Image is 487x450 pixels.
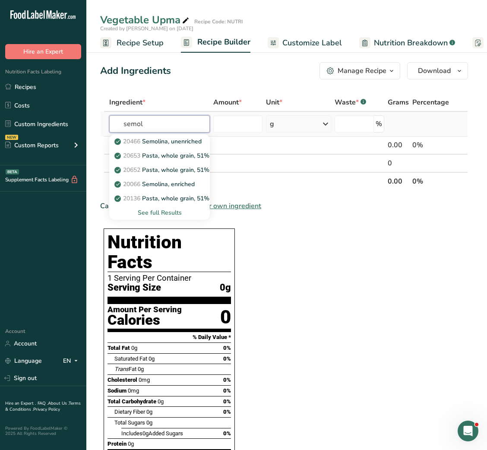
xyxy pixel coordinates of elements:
[114,355,147,362] span: Saturated Fat
[5,353,42,368] a: Language
[123,194,140,203] span: 20136
[388,158,409,168] div: 0
[48,400,69,406] a: About Us .
[108,172,386,190] th: Net Totals
[142,430,149,437] span: 0g
[114,419,145,426] span: Total Sugars
[123,152,140,160] span: 20653
[412,140,449,150] div: 0%
[223,377,231,383] span: 0%
[5,141,59,150] div: Custom Reports
[282,37,342,49] span: Customize Label
[223,345,231,351] span: 0%
[109,97,145,108] span: Ingredient
[5,400,81,412] a: Terms & Conditions .
[5,400,36,406] a: Hire an Expert .
[131,345,137,351] span: 0g
[109,149,210,163] a: 20653Pasta, whole grain, 51% whole wheat, remaining enriched semolina, dry (Includes foods for US...
[223,387,231,394] span: 0%
[116,180,195,189] p: Semolina, enriched
[319,62,400,79] button: Manage Recipe
[128,440,134,447] span: 0g
[223,355,231,362] span: 0%
[386,172,411,190] th: 0.00
[109,177,210,191] a: 20066Semolina, enriched
[374,37,448,49] span: Nutrition Breakdown
[121,430,183,437] span: Includes Added Sugars
[146,419,152,426] span: 0g
[158,398,164,405] span: 0g
[5,135,18,140] div: NEW
[123,180,140,188] span: 20066
[123,137,140,146] span: 20466
[183,201,261,211] span: Add your own ingredient
[114,366,129,372] i: Trans
[109,191,210,206] a: 20136Pasta, whole grain, 51% whole wheat, remaining unenriched semolina, cooked
[108,398,156,405] span: Total Carbohydrate
[63,356,81,366] div: EN
[138,366,144,372] span: 0g
[33,406,60,412] a: Privacy Policy
[139,377,150,383] span: 0mg
[266,97,282,108] span: Unit
[100,25,193,32] span: Created by [PERSON_NAME] on [DATE]
[388,140,409,150] div: 0.00
[100,201,468,211] div: Can't find your ingredient?
[108,232,231,272] h1: Nutrition Facts
[223,398,231,405] span: 0%
[197,36,250,48] span: Recipe Builder
[116,137,202,146] p: Semolina, unenriched
[149,355,155,362] span: 0g
[117,37,164,49] span: Recipe Setup
[108,314,182,326] div: Calories
[128,387,139,394] span: 0mg
[38,400,48,406] a: FAQ .
[418,66,451,76] span: Download
[223,430,231,437] span: 0%
[108,345,130,351] span: Total Fat
[220,282,231,293] span: 0g
[114,366,136,372] span: Fat
[5,44,81,59] button: Hire an Expert
[181,32,250,53] a: Recipe Builder
[194,18,243,25] div: Recipe Code: NUTRI
[109,206,210,220] div: See full Results
[411,172,451,190] th: 0%
[108,440,126,447] span: Protein
[412,97,449,108] span: Percentage
[338,66,386,76] div: Manage Recipe
[268,33,342,53] a: Customize Label
[109,134,210,149] a: 20466Semolina, unenriched
[116,208,203,217] div: See full Results
[108,332,231,342] section: % Daily Value *
[100,64,171,78] div: Add Ingredients
[108,387,126,394] span: Sodium
[100,33,164,53] a: Recipe Setup
[108,274,231,282] div: 1 Serving Per Container
[123,166,140,174] span: 20652
[407,62,468,79] button: Download
[146,409,152,415] span: 0g
[108,306,182,314] div: Amount Per Serving
[109,115,210,133] input: Add Ingredient
[270,119,274,129] div: g
[114,409,145,415] span: Dietary Fiber
[6,169,19,174] div: BETA
[220,306,231,329] div: 0
[223,409,231,415] span: 0%
[335,97,366,108] div: Waste
[108,377,137,383] span: Cholesterol
[359,33,455,53] a: Nutrition Breakdown
[109,163,210,177] a: 20652Pasta, whole grain, 51% whole wheat, remaining enriched semolina, cooked (Includes foods for...
[5,426,81,436] div: Powered By FoodLabelMaker © 2025 All Rights Reserved
[108,282,161,293] span: Serving Size
[213,97,242,108] span: Amount
[388,97,409,108] span: Grams
[458,421,478,441] iframe: Intercom live chat
[100,12,191,28] div: Vegetable Upma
